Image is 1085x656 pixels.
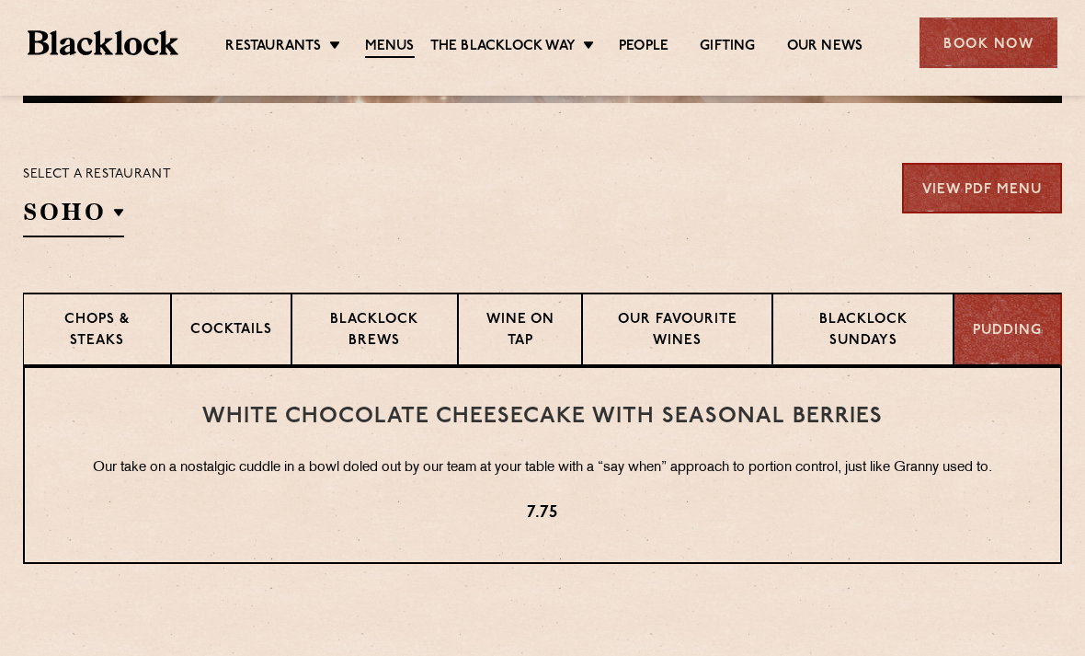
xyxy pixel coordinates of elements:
[225,38,321,56] a: Restaurants
[787,38,863,56] a: Our News
[919,17,1057,68] div: Book Now
[42,310,152,353] p: Chops & Steaks
[311,310,439,353] p: Blacklock Brews
[190,320,272,343] p: Cocktails
[601,310,753,353] p: Our favourite wines
[62,456,1023,480] p: Our take on a nostalgic cuddle in a bowl doled out by our team at your table with a “say when” ap...
[430,38,576,56] a: The Blacklock Way
[62,501,1023,525] p: 7.75
[28,30,178,56] img: BL_Textured_Logo-footer-cropped.svg
[365,38,415,58] a: Menus
[23,163,171,187] p: Select a restaurant
[700,38,755,56] a: Gifting
[792,310,934,353] p: Blacklock Sundays
[477,310,564,353] p: Wine on Tap
[619,38,668,56] a: People
[973,321,1042,342] p: Pudding
[62,405,1023,429] h3: White Chocolate Cheesecake with Seasonal Berries
[902,163,1062,213] a: View PDF Menu
[23,196,124,237] h2: SOHO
